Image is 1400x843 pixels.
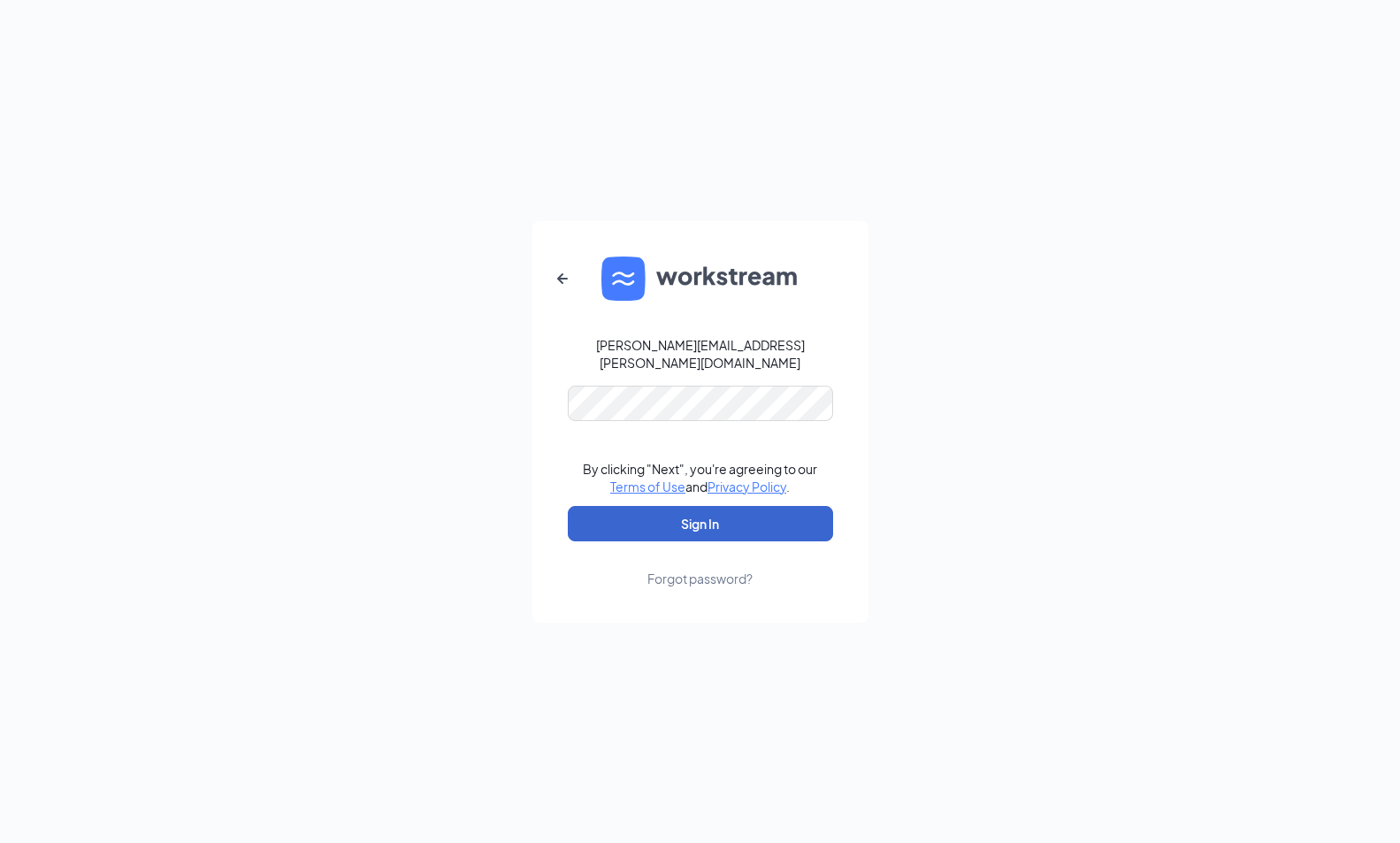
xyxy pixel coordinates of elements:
div: Forgot password? [647,570,753,587]
button: Sign In [568,506,833,541]
button: ArrowLeftNew [541,257,584,300]
a: Terms of Use [610,479,685,494]
div: By clicking "Next", you're agreeing to our and . [583,460,817,495]
a: Privacy Policy [708,479,786,494]
div: [PERSON_NAME][EMAIL_ADDRESS][PERSON_NAME][DOMAIN_NAME] [568,336,833,372]
svg: ArrowLeftNew [552,268,573,289]
img: WS logo and Workstream text [601,257,799,301]
a: Forgot password? [647,541,753,587]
